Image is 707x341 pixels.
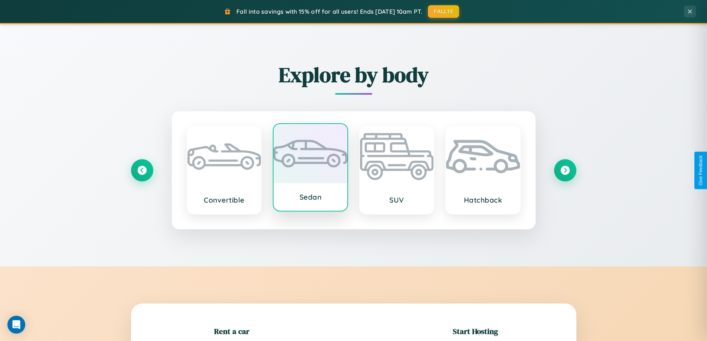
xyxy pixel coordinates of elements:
[454,196,513,204] h3: Hatchback
[698,155,703,186] div: Give Feedback
[453,326,498,337] h2: Start Hosting
[236,8,422,15] span: Fall into savings with 15% off for all users! Ends [DATE] 10am PT.
[281,193,340,201] h3: Sedan
[131,60,576,89] h2: Explore by body
[367,196,426,204] h3: SUV
[214,326,249,337] h2: Rent a car
[428,5,459,18] button: FALL15
[7,316,25,334] div: Open Intercom Messenger
[195,196,254,204] h3: Convertible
